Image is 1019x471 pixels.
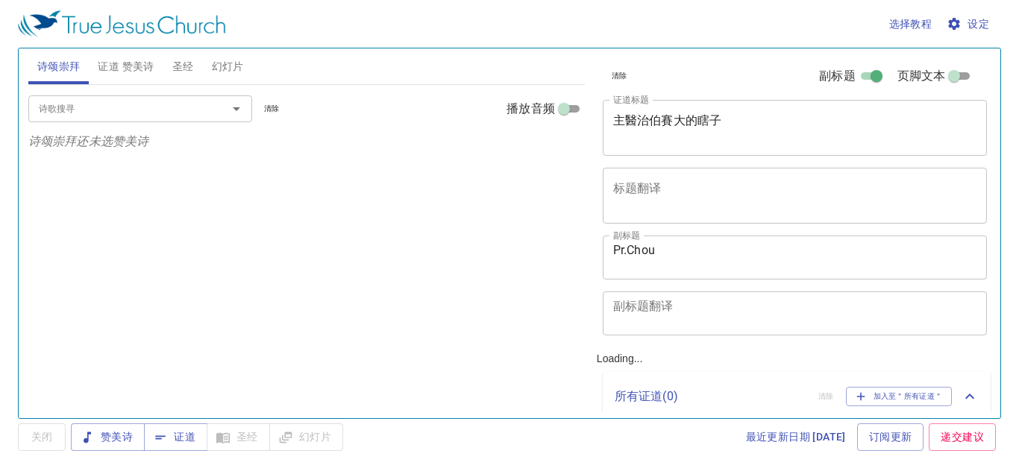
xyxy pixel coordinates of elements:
[144,423,207,451] button: 证道
[28,134,149,148] i: 诗颂崇拜还未选赞美诗
[746,428,846,446] span: 最近更新日期 [DATE]
[226,98,247,119] button: Open
[83,428,133,446] span: 赞美诗
[603,67,636,85] button: 清除
[889,15,932,34] span: 选择教程
[929,423,996,451] a: 递交建议
[18,10,225,37] img: True Jesus Church
[857,423,924,451] a: 订阅更新
[869,428,912,446] span: 订阅更新
[98,57,154,76] span: 证道 赞美诗
[846,387,953,406] button: 加入至＂所有证道＂
[950,15,989,34] span: 设定
[264,102,280,116] span: 清除
[615,388,806,405] p: 所有证道 ( 0 )
[819,67,855,85] span: 副标题
[591,42,997,412] div: Loading...
[37,57,81,76] span: 诗颂崇拜
[740,423,852,451] a: 最近更新日期 [DATE]
[71,423,145,451] button: 赞美诗
[944,10,995,38] button: 设定
[856,390,943,403] span: 加入至＂所有证道＂
[172,57,194,76] span: 圣经
[897,67,946,85] span: 页脚文本
[212,57,244,76] span: 幻灯片
[941,428,984,446] span: 递交建议
[507,100,555,118] span: 播放音频
[612,69,627,83] span: 清除
[613,113,977,142] textarea: 主醫治伯賽大的瞎子
[255,100,289,118] button: 清除
[883,10,938,38] button: 选择教程
[613,243,977,271] textarea: Pr.Chou
[603,372,991,421] div: 所有证道(0)清除加入至＂所有证道＂
[156,428,195,446] span: 证道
